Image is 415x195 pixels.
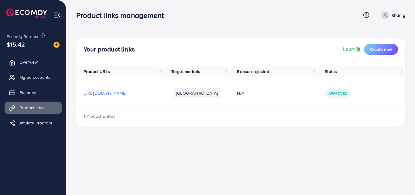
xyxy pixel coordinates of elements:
a: My ad accounts [5,71,62,83]
span: 1 Product Link(s) [84,113,115,119]
img: logo [6,9,47,18]
span: Target markets [171,68,200,75]
h4: Your product links [84,46,135,53]
a: Product Links [5,102,62,114]
a: Overview [5,56,62,68]
span: Create new [370,46,392,52]
span: Affiliate Program [19,120,52,126]
iframe: Chat [389,168,410,190]
p: Khan g [392,12,405,19]
span: Product URLs [84,68,110,75]
span: $15.42 [7,40,25,49]
img: image [53,42,60,48]
a: Payment [5,86,62,99]
span: Ecomdy Balance [7,33,39,40]
h3: Product links management [76,11,169,20]
span: Product Links [19,105,46,111]
a: Khan g [379,11,405,19]
a: Learn [343,46,362,53]
span: Reason rejected [237,68,269,75]
span: Status [325,68,337,75]
span: [URL][DOMAIN_NAME] [84,90,126,96]
span: Approved [328,91,347,96]
span: Payment [19,89,36,96]
button: Create new [364,44,398,55]
span: Overview [19,59,38,65]
img: menu [53,12,60,19]
a: Affiliate Program [5,117,62,129]
li: [GEOGRAPHIC_DATA] [174,88,220,98]
span: N/A [237,90,244,96]
span: My ad accounts [19,74,50,80]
